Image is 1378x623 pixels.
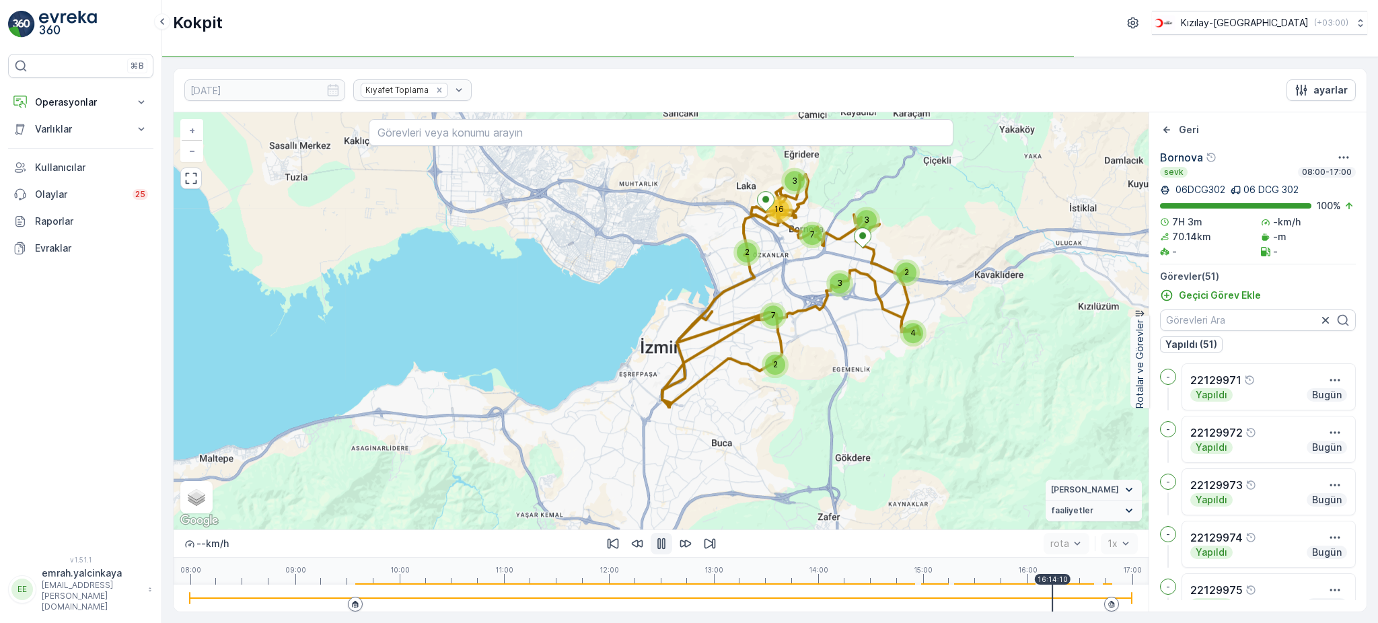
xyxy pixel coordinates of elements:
[914,566,933,574] p: 15:00
[893,259,920,286] div: 2
[8,89,153,116] button: Operasyonlar
[1314,17,1348,28] p: ( +03:00 )
[1166,424,1170,435] p: -
[1311,388,1343,402] p: Bugün
[900,320,927,346] div: 4
[8,566,153,612] button: EEemrah.yalcinkaya[EMAIL_ADDRESS][PERSON_NAME][DOMAIN_NAME]
[173,12,223,34] p: Kokpit
[809,566,828,574] p: 14:00
[1046,501,1142,521] summary: faaliyetler
[799,221,826,248] div: 7
[760,302,787,329] div: 7
[1311,598,1343,612] p: Bugün
[1133,320,1147,408] p: Rotalar ve Görevler
[1166,529,1170,540] p: -
[1194,388,1229,402] p: Yapıldı
[1160,270,1356,283] p: Görevler ( 51 )
[864,215,869,225] span: 3
[1311,441,1343,454] p: Bugün
[1245,585,1256,595] div: Yardım Araç İkonu
[1311,546,1343,559] p: Bugün
[135,189,145,200] p: 25
[1166,581,1170,592] p: -
[8,116,153,143] button: Varlıklar
[11,579,33,600] div: EE
[390,566,410,574] p: 10:00
[1190,529,1243,546] p: 22129974
[177,512,221,529] img: Google
[1181,16,1309,30] p: Kızılay-[GEOGRAPHIC_DATA]
[177,512,221,529] a: Bu bölgeyi Google Haritalar'da açın (yeni pencerede açılır)
[1172,215,1202,229] p: 7H 3m
[1273,230,1286,244] p: -m
[189,145,196,156] span: −
[766,196,793,223] div: 16
[1194,598,1229,612] p: Yapıldı
[1206,152,1217,163] div: Yardım Araç İkonu
[600,566,619,574] p: 12:00
[1166,371,1170,382] p: -
[853,207,880,233] div: 3
[792,176,797,186] span: 3
[369,119,953,146] input: Görevleri veya konumu arayın
[1038,575,1068,583] p: 16:14:10
[1152,11,1367,35] button: Kızılay-[GEOGRAPHIC_DATA](+03:00)
[1160,289,1261,302] a: Geçici Görev Ekle
[8,11,35,38] img: logo
[745,247,750,257] span: 2
[1165,338,1217,351] p: Yapıldı (51)
[1051,484,1119,495] span: [PERSON_NAME]
[1179,289,1261,302] p: Geçici Görev Ekle
[8,208,153,235] a: Raporlar
[131,61,144,71] p: ⌘B
[1273,215,1301,229] p: -km/h
[1152,15,1175,30] img: k%C4%B1z%C4%B1lay_jywRncg.png
[1317,199,1341,213] p: 100 %
[1046,480,1142,501] summary: [PERSON_NAME]
[781,168,808,194] div: 3
[42,566,141,580] p: emrah.yalcinkaya
[904,267,909,277] span: 2
[1172,245,1177,258] p: -
[35,188,124,201] p: Olaylar
[773,359,778,369] span: 2
[39,11,97,38] img: logo_light-DOdMpM7g.png
[1018,566,1038,574] p: 16:00
[1160,123,1199,137] a: Geri
[8,181,153,208] a: Olaylar25
[1245,480,1256,490] div: Yardım Araç İkonu
[1160,149,1203,166] p: Bornova
[1123,566,1142,574] p: 17:00
[8,235,153,262] a: Evraklar
[182,482,211,512] a: Layers
[1172,230,1211,244] p: 70.14km
[35,96,126,109] p: Operasyonlar
[826,270,853,297] div: 3
[1286,79,1356,101] button: ayarlar
[1245,427,1256,438] div: Yardım Araç İkonu
[35,242,148,255] p: Evraklar
[8,154,153,181] a: Kullanıcılar
[1160,336,1223,353] button: Yapıldı (51)
[35,161,148,174] p: Kullanıcılar
[8,556,153,564] span: v 1.51.1
[189,124,195,136] span: +
[910,328,916,338] span: 4
[184,79,345,101] input: dd/mm/yyyy
[35,122,126,136] p: Varlıklar
[810,229,815,240] span: 7
[771,310,776,320] span: 7
[1194,493,1229,507] p: Yapıldı
[1190,425,1243,441] p: 22129972
[837,278,842,288] span: 3
[35,215,148,228] p: Raporlar
[704,566,723,574] p: 13:00
[42,580,141,612] p: [EMAIL_ADDRESS][PERSON_NAME][DOMAIN_NAME]
[1051,505,1093,516] span: faaliyetler
[1194,546,1229,559] p: Yapıldı
[1273,245,1278,258] p: -
[1166,476,1170,487] p: -
[1190,477,1243,493] p: 22129973
[1244,375,1255,386] div: Yardım Araç İkonu
[196,537,229,550] p: -- km/h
